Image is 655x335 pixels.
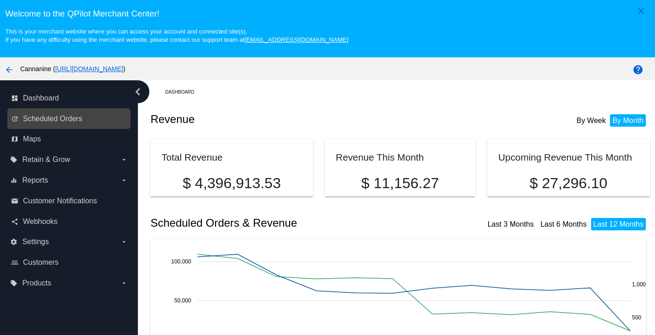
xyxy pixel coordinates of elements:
[22,238,49,246] span: Settings
[120,177,128,184] i: arrow_drop_down
[11,218,18,225] i: share
[10,279,17,287] i: local_offer
[23,115,82,123] span: Scheduled Orders
[11,255,128,270] a: people_outline Customers
[11,132,128,146] a: map Maps
[22,156,70,164] span: Retain & Grow
[336,175,465,192] p: $ 11,156.27
[610,114,646,127] li: By Month
[10,238,17,246] i: settings
[150,113,400,126] h2: Revenue
[632,281,646,288] text: 1,000
[22,279,51,287] span: Products
[632,315,641,321] text: 500
[22,176,48,184] span: Reports
[498,152,632,162] h2: Upcoming Revenue This Month
[11,197,18,205] i: email
[498,175,638,192] p: $ 27,296.10
[10,177,17,184] i: equalizer
[10,156,17,163] i: local_offer
[23,94,59,102] span: Dashboard
[11,112,128,126] a: update Scheduled Orders
[5,9,649,19] h3: Welcome to the QPilot Merchant Center!
[488,220,534,228] a: Last 3 Months
[23,258,58,267] span: Customers
[11,194,128,208] a: email Customer Notifications
[150,217,400,229] h2: Scheduled Orders & Revenue
[20,65,125,73] span: Cannanine ( )
[636,6,647,17] mat-icon: close
[245,36,348,43] a: [EMAIL_ADDRESS][DOMAIN_NAME]
[11,91,128,106] a: dashboard Dashboard
[574,114,608,127] li: By Week
[165,85,202,99] a: Dashboard
[4,64,15,75] mat-icon: arrow_back
[541,220,587,228] a: Last 6 Months
[593,220,644,228] a: Last 12 Months
[11,214,128,229] a: share Webhooks
[23,218,57,226] span: Webhooks
[171,259,192,265] text: 100,000
[120,279,128,287] i: arrow_drop_down
[55,65,123,73] a: [URL][DOMAIN_NAME]
[11,95,18,102] i: dashboard
[11,135,18,143] i: map
[23,135,41,143] span: Maps
[11,259,18,266] i: people_outline
[5,28,348,43] small: This is your merchant website where you can access your account and connected site(s). If you hav...
[11,115,18,123] i: update
[632,64,644,75] mat-icon: help
[120,156,128,163] i: arrow_drop_down
[120,238,128,246] i: arrow_drop_down
[175,297,192,304] text: 50,000
[23,197,97,205] span: Customer Notifications
[131,84,145,99] i: chevron_left
[161,152,222,162] h2: Total Revenue
[161,175,302,192] p: $ 4,396,913.53
[336,152,424,162] h2: Revenue This Month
